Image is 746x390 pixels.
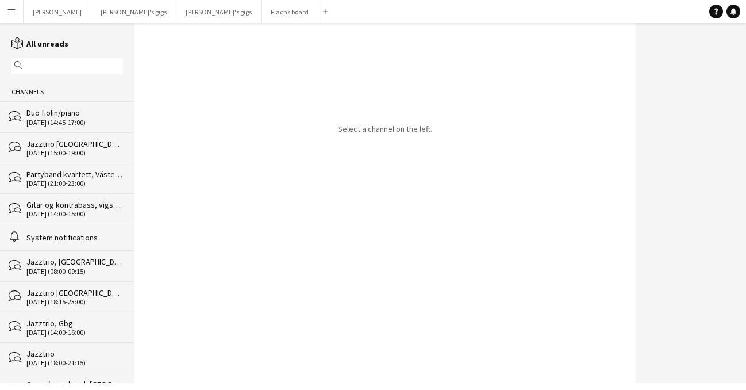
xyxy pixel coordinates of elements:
[26,379,123,389] div: Cover/partyband, [GEOGRAPHIC_DATA]
[26,318,123,328] div: Jazztrio, Gbg
[24,1,91,23] button: [PERSON_NAME]
[26,298,123,306] div: [DATE] (18:15-23:00)
[26,149,123,157] div: [DATE] (15:00-19:00)
[26,267,123,276] div: [DATE] (08:00-09:15)
[176,1,262,23] button: [PERSON_NAME]'s gigs
[26,179,123,188] div: [DATE] (21:00-23:00)
[26,200,123,210] div: Gitar og kontrabass, vigsel Västerås
[26,359,123,367] div: [DATE] (18:00-21:15)
[26,139,123,149] div: Jazztrio [GEOGRAPHIC_DATA]
[26,118,123,127] div: [DATE] (14:45-17:00)
[338,124,432,134] p: Select a channel on the left.
[26,169,123,179] div: Partyband kvartett, Västerås (reiseerstatning tilkommer)
[262,1,318,23] button: Flachs board
[26,108,123,118] div: Duo fiolin/piano
[26,232,123,243] div: System notifications
[26,328,123,337] div: [DATE] (14:00-16:00)
[26,349,123,359] div: Jazztrio
[26,210,123,218] div: [DATE] (14:00-15:00)
[91,1,176,23] button: [PERSON_NAME]'s gigs
[26,257,123,267] div: Jazztrio, [GEOGRAPHIC_DATA] (2 [PERSON_NAME])
[11,39,68,49] a: All unreads
[26,288,123,298] div: Jazztrio [GEOGRAPHIC_DATA]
